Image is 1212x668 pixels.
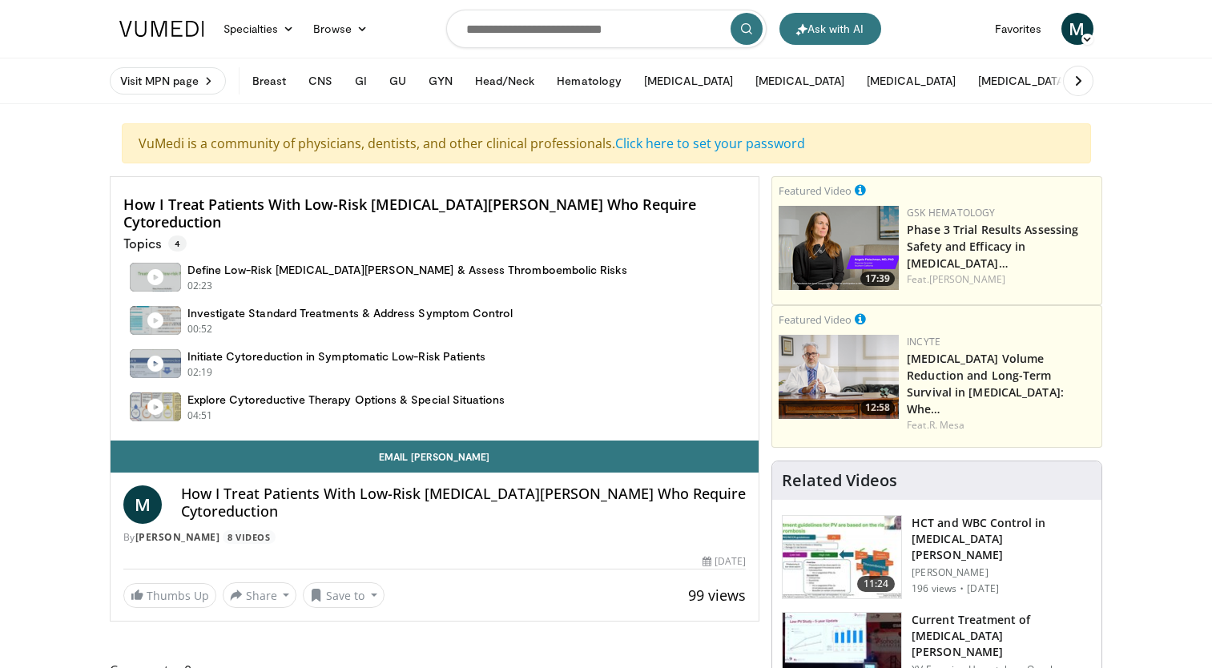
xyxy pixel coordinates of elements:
[304,13,377,45] a: Browse
[123,583,216,608] a: Thumbs Up
[123,485,162,524] a: M
[187,279,213,293] p: 02:23
[187,306,513,320] h4: Investigate Standard Treatments & Address Symptom Control
[303,582,385,608] button: Save to
[929,272,1005,286] a: [PERSON_NAME]
[223,582,297,608] button: Share
[779,183,852,198] small: Featured Video
[123,196,747,231] h4: How I Treat Patients With Low-Risk [MEDICAL_DATA][PERSON_NAME] Who Require Cytoreduction
[782,471,897,490] h4: Related Videos
[929,418,965,432] a: R. Mesa
[465,65,545,97] button: Head/Neck
[907,206,995,219] a: GSK Hematology
[243,65,296,97] button: Breast
[214,13,304,45] a: Specialties
[187,349,486,364] h4: Initiate Cytoreduction in Symptomatic Low-Risk Patients
[912,612,1092,660] h3: Current Treatment of [MEDICAL_DATA][PERSON_NAME]
[122,123,1091,163] div: VuMedi is a community of physicians, dentists, and other clinical professionals.
[857,576,896,592] span: 11:24
[299,65,342,97] button: CNS
[968,65,1077,97] button: [MEDICAL_DATA]
[967,582,999,595] p: [DATE]
[912,566,1092,579] p: [PERSON_NAME]
[779,335,899,419] img: 7350bff6-2067-41fe-9408-af54c6d3e836.png.150x105_q85_crop-smart_upscale.png
[746,65,854,97] button: [MEDICAL_DATA]
[860,400,895,415] span: 12:58
[907,351,1064,416] a: [MEDICAL_DATA] Volume Reduction and Long-Term Survival in [MEDICAL_DATA]: Whe…
[912,582,956,595] p: 196 views
[181,485,747,520] h4: How I Treat Patients With Low-Risk [MEDICAL_DATA][PERSON_NAME] Who Require Cytoreduction
[860,272,895,286] span: 17:39
[110,67,226,95] a: Visit MPN page
[779,13,881,45] button: Ask with AI
[135,530,220,544] a: [PERSON_NAME]
[380,65,416,97] button: GU
[960,582,964,595] div: ·
[688,586,746,605] span: 99 views
[907,272,1095,287] div: Feat.
[345,65,376,97] button: GI
[779,335,899,419] a: 12:58
[907,222,1078,271] a: Phase 3 Trial Results Assessing Safety and Efficacy in [MEDICAL_DATA]…
[779,206,899,290] img: 300108ef-339e-4127-a4b7-c5f349e0f7e9.png.150x105_q85_crop-smart_upscale.png
[187,392,505,407] h4: Explore Cytoreductive Therapy Options & Special Situations
[783,516,901,599] img: 0dce4d6f-20d6-4699-bdb2-ff678d4a5c89.150x105_q85_crop-smart_upscale.jpg
[985,13,1052,45] a: Favorites
[119,21,204,37] img: VuMedi Logo
[782,515,1092,600] a: 11:24 HCT and WBC Control in [MEDICAL_DATA][PERSON_NAME] [PERSON_NAME] 196 views · [DATE]
[1061,13,1093,45] a: M
[907,335,940,348] a: Incyte
[615,135,805,152] a: Click here to set your password
[446,10,767,48] input: Search topics, interventions
[123,235,187,252] p: Topics
[634,65,743,97] button: [MEDICAL_DATA]
[123,530,747,545] div: By
[168,235,187,252] span: 4
[187,408,213,423] p: 04:51
[703,554,746,569] div: [DATE]
[907,418,1095,433] div: Feat.
[111,441,759,473] a: Email [PERSON_NAME]
[187,365,213,380] p: 02:19
[187,263,627,277] h4: Define Low-Risk [MEDICAL_DATA][PERSON_NAME] & Assess Thromboembolic Risks
[223,530,276,544] a: 8 Videos
[857,65,965,97] button: [MEDICAL_DATA]
[912,515,1092,563] h3: HCT and WBC Control in [MEDICAL_DATA][PERSON_NAME]
[419,65,461,97] button: GYN
[547,65,631,97] button: Hematology
[187,322,213,336] p: 00:52
[779,206,899,290] a: 17:39
[779,312,852,327] small: Featured Video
